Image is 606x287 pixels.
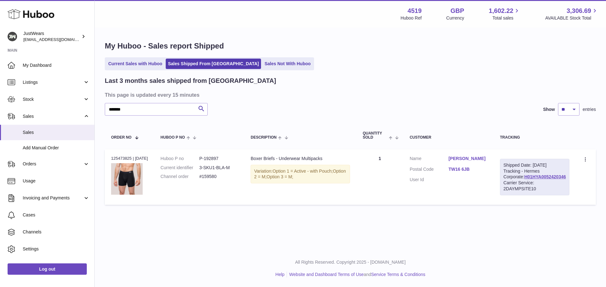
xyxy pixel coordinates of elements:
[23,212,90,218] span: Cases
[23,62,90,68] span: My Dashboard
[23,79,83,85] span: Listings
[503,162,566,168] div: Shipped Date: [DATE]
[545,7,598,21] a: 3,306.69 AVAILABLE Stock Total
[276,272,285,277] a: Help
[251,156,350,162] div: Boxer Briefs - Underwear Multipacks
[199,156,238,162] dd: P-192897
[267,174,293,179] span: Option 3 = M;
[410,156,449,163] dt: Name
[100,259,601,265] p: All Rights Reserved. Copyright 2025 - [DOMAIN_NAME]
[111,156,148,161] div: 125473825 | [DATE]
[23,96,83,102] span: Stock
[543,106,555,112] label: Show
[363,131,387,140] span: Quantity Sold
[23,145,90,151] span: Add Manual Order
[567,7,591,15] span: 3,306.69
[106,59,164,69] a: Current Sales with Huboo
[545,15,598,21] span: AVAILABLE Stock Total
[446,15,464,21] div: Currency
[8,32,17,41] img: internalAdmin-4519@internal.huboo.com
[161,156,199,162] dt: Huboo P no
[23,31,80,43] div: JustWears
[449,156,487,162] a: [PERSON_NAME]
[492,15,520,21] span: Total sales
[111,163,143,195] img: 45191626283068.jpg
[23,229,90,235] span: Channels
[489,7,514,15] span: 1,602.22
[161,135,185,140] span: Huboo P no
[166,59,261,69] a: Sales Shipped From [GEOGRAPHIC_DATA]
[161,174,199,180] dt: Channel order
[199,174,238,180] dd: #159580
[251,165,350,184] div: Variation:
[23,195,83,201] span: Invoicing and Payments
[199,165,238,171] dd: 3-SKU1-BLA-M
[111,135,132,140] span: Order No
[289,272,364,277] a: Website and Dashboard Terms of Use
[410,135,487,140] div: Customer
[356,149,403,205] td: 1
[401,15,422,21] div: Huboo Ref
[489,7,521,21] a: 1,602.22 Total sales
[449,166,487,172] a: TW16 6JB
[23,246,90,252] span: Settings
[410,177,449,183] dt: User Id
[410,166,449,174] dt: Postal Code
[23,129,90,135] span: Sales
[500,159,569,195] div: Tracking - Hermes Corporate:
[23,113,83,119] span: Sales
[407,7,422,15] strong: 4519
[8,263,87,275] a: Log out
[23,161,83,167] span: Orders
[500,135,569,140] div: Tracking
[105,91,594,98] h3: This page is updated every 15 minutes
[287,272,425,278] li: and
[251,135,276,140] span: Description
[262,59,313,69] a: Sales Not With Huboo
[23,37,93,42] span: [EMAIL_ADDRESS][DOMAIN_NAME]
[161,165,199,171] dt: Current identifier
[105,77,276,85] h2: Last 3 months sales shipped from [GEOGRAPHIC_DATA]
[524,174,566,179] a: H01HYA0052420346
[583,106,596,112] span: entries
[23,178,90,184] span: Usage
[371,272,425,277] a: Service Terms & Conditions
[105,41,596,51] h1: My Huboo - Sales report Shipped
[503,180,566,192] div: Carrier Service: 2DAYMPSITE10
[450,7,464,15] strong: GBP
[272,169,333,174] span: Option 1 = Active - with Pouch;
